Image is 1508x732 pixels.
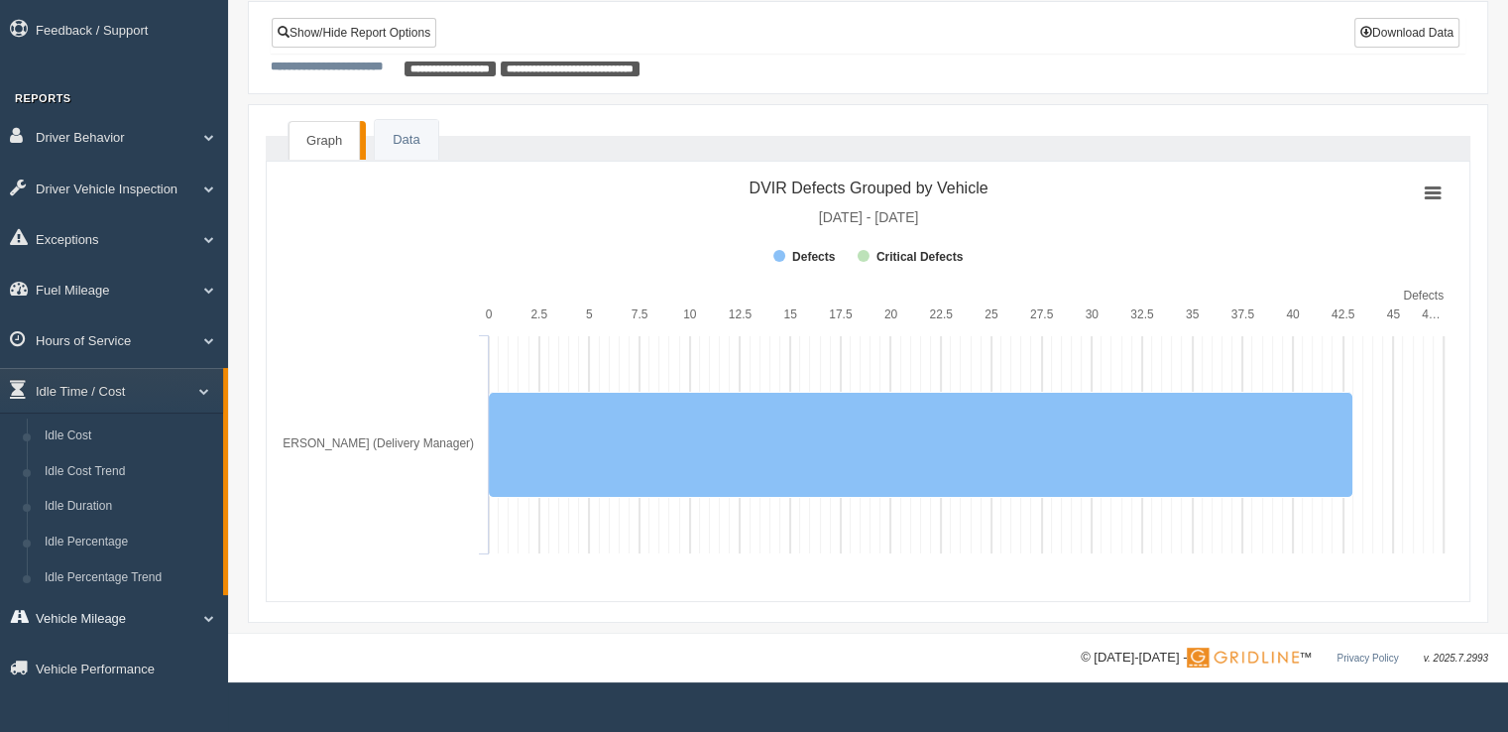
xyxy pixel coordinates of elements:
[375,120,437,161] a: Data
[1387,307,1401,321] text: 45
[1231,307,1255,321] text: 37.5
[1424,653,1488,664] span: v. 2025.7.2993
[486,307,493,321] text: 0
[586,307,593,321] text: 5
[1332,307,1355,321] text: 42.5
[819,209,919,225] tspan: [DATE] - [DATE]
[829,307,853,321] text: 17.5
[289,121,360,161] a: Graph
[1286,307,1300,321] text: 40
[929,307,953,321] text: 22.5
[749,180,987,196] tspan: DVIR Defects Grouped by Vehicle
[884,307,898,321] text: 20
[683,307,697,321] text: 10
[1030,307,1054,321] text: 27.5
[1403,289,1444,303] tspan: Defects
[985,307,998,321] text: 25
[1422,307,1441,321] tspan: 4…
[792,250,836,264] tspan: Defects
[1130,307,1154,321] text: 32.5
[272,436,474,450] tspan: [PERSON_NAME] (Delivery Manager)
[876,250,964,264] tspan: Critical Defects
[1081,648,1488,669] div: © [DATE]-[DATE] - ™
[272,18,436,48] a: Show/Hide Report Options
[36,489,223,525] a: Idle Duration
[783,307,797,321] text: 15
[530,307,547,321] text: 2.5
[36,560,223,596] a: Idle Percentage Trend
[36,454,223,490] a: Idle Cost Trend
[729,307,753,321] text: 12.5
[1186,307,1200,321] text: 35
[1086,307,1100,321] text: 30
[1187,648,1299,668] img: Gridline
[36,419,223,454] a: Idle Cost
[1336,653,1398,664] a: Privacy Policy
[632,307,648,321] text: 7.5
[36,525,223,560] a: Idle Percentage
[1354,18,1459,48] button: Download Data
